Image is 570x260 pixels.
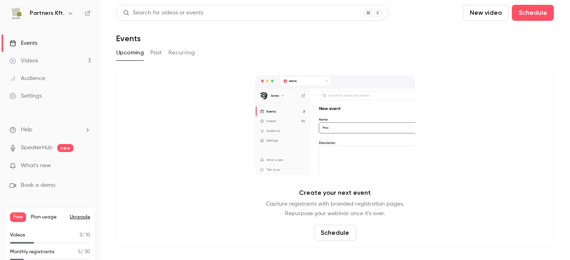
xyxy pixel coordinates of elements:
[81,162,91,170] iframe: Noticeable Trigger
[57,144,73,152] span: new
[31,214,65,220] span: Plan usage
[30,9,64,17] h6: Partners Kft.
[116,46,144,59] button: Upcoming
[10,212,26,222] span: Free
[21,162,51,170] span: What's new
[21,181,55,190] span: Book a demo
[150,46,162,59] button: Past
[168,46,195,59] button: Recurring
[10,232,25,239] p: Videos
[299,188,371,198] p: Create your next event
[79,233,82,238] span: 3
[10,74,45,82] div: Audience
[463,5,509,21] button: New video
[21,126,32,134] span: Help
[10,39,37,47] div: Events
[21,144,53,152] a: SpeakerHub
[78,250,81,254] span: 5
[266,199,404,218] p: Capture registrants with branded registration pages. Repurpose your webinar once it's over.
[10,126,91,134] li: help-dropdown-opener
[10,92,42,100] div: Settings
[79,232,90,239] p: / 10
[314,225,356,241] button: Schedule
[10,248,55,256] p: Monthly registrants
[116,34,141,43] h1: Events
[10,57,38,65] div: Videos
[123,9,203,17] div: Search for videos or events
[512,5,554,21] button: Schedule
[78,248,90,256] p: / 30
[10,7,23,20] img: Partners Kft.
[70,214,90,220] button: Upgrade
